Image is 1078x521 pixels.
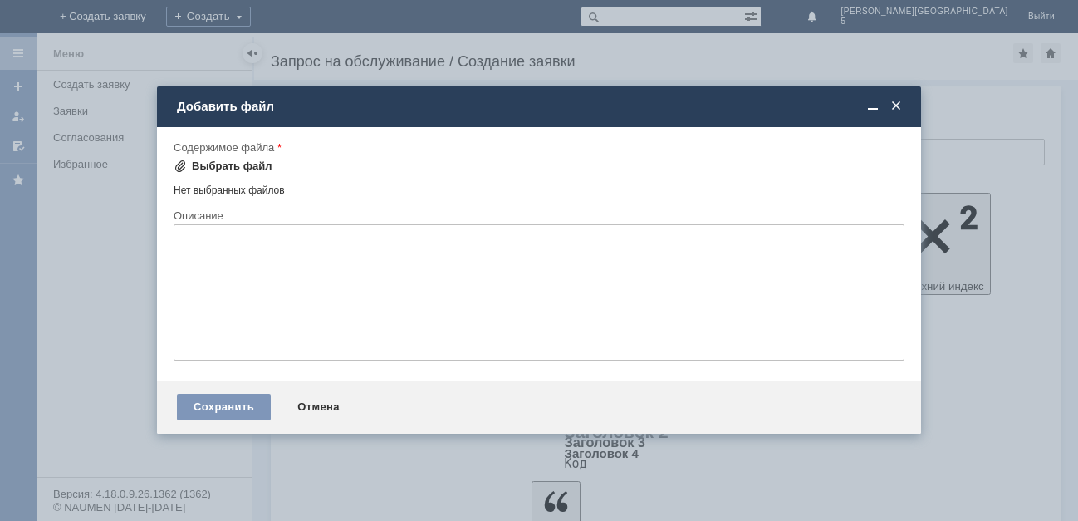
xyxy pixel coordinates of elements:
div: Выбрать файл [192,160,272,173]
div: Содержимое файла [174,142,901,153]
span: Свернуть (Ctrl + M) [865,99,881,114]
div: Добавить файл [177,99,904,114]
div: Нет выбранных файлов [174,178,904,197]
span: Закрыть [888,99,904,114]
div: Описание [174,210,901,221]
div: При приемке товара расхождения в поставке, № накладной Т2- 984 ОТ [7,7,243,33]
